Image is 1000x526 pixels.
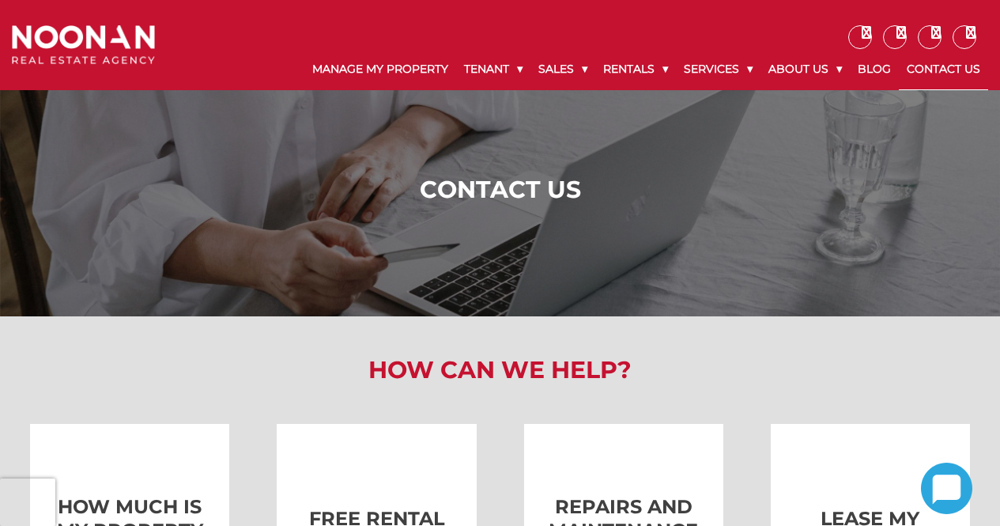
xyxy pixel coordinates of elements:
a: Manage My Property [304,49,456,89]
img: Noonan Real Estate Agency [12,25,155,65]
a: Rentals [595,49,676,89]
a: Tenant [456,49,530,89]
h1: Contact Us [16,176,984,204]
a: Blog [850,49,899,89]
a: About Us [760,49,850,89]
a: Services [676,49,760,89]
a: Sales [530,49,595,89]
a: Contact Us [899,49,988,90]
